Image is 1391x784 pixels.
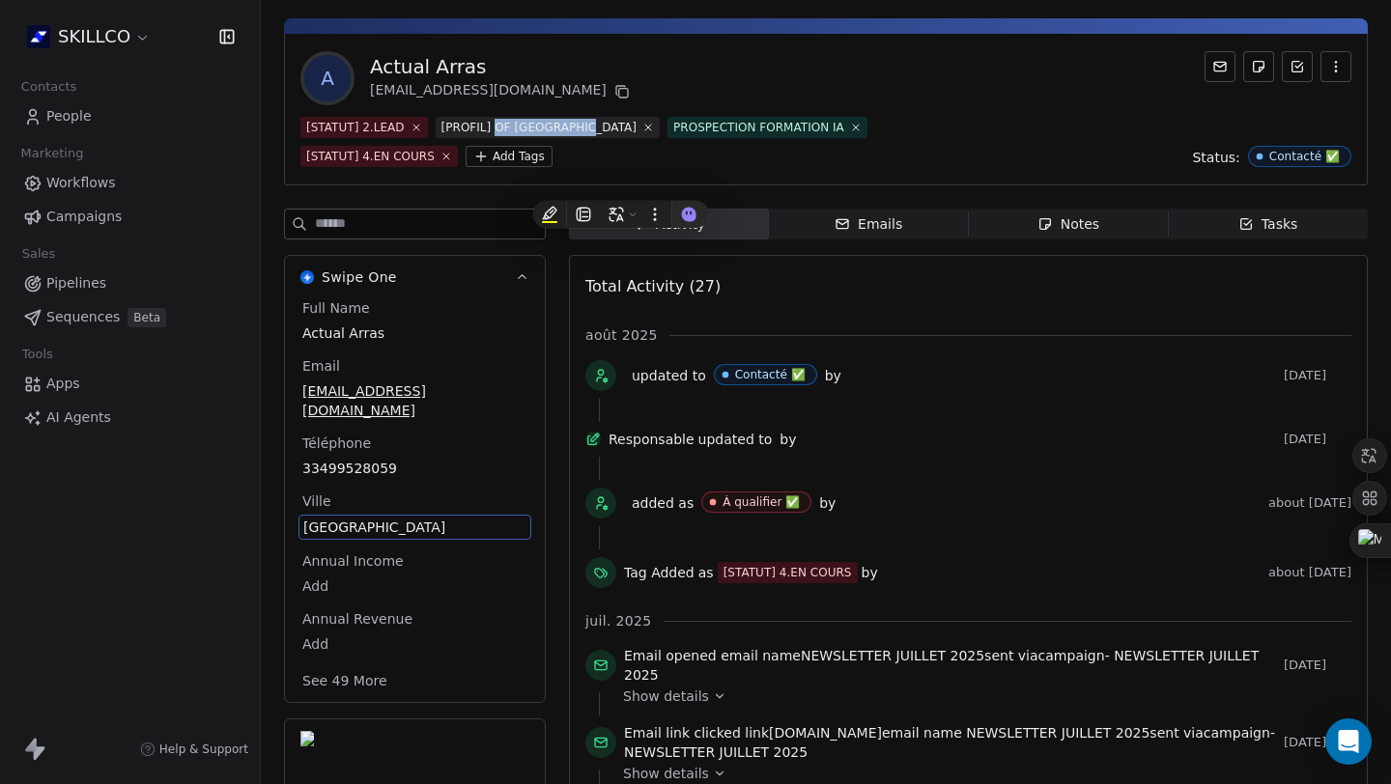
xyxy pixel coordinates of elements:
[298,609,416,629] span: Annual Revenue
[15,267,244,299] a: Pipelines
[46,374,80,394] span: Apps
[46,207,122,227] span: Campaigns
[159,742,248,757] span: Help & Support
[632,493,694,513] span: added as
[15,402,244,434] a: AI Agents
[673,119,844,136] div: PROSPECTION FORMATION IA
[825,366,841,385] span: by
[1192,148,1239,167] span: Status:
[13,139,92,168] span: Marketing
[780,430,796,449] span: by
[15,368,244,400] a: Apps
[466,146,553,167] button: Add Tags
[302,634,527,654] span: Add
[585,611,652,630] span: juil. 2025
[302,576,527,596] span: Add
[862,563,878,582] span: by
[285,256,545,298] button: Swipe OneSwipe One
[140,742,248,757] a: Help & Support
[735,368,806,381] div: Contacté ✅
[1284,735,1351,750] span: [DATE]
[370,80,634,103] div: [EMAIL_ADDRESS][DOMAIN_NAME]
[623,764,709,783] span: Show details
[1268,565,1351,580] span: about [DATE]
[769,725,882,741] span: [DOMAIN_NAME]
[298,356,344,376] span: Email
[698,563,714,582] span: as
[441,119,638,136] div: [PROFIL] OF [GEOGRAPHIC_DATA]
[46,173,116,193] span: Workflows
[724,564,852,581] div: [STATUT] 4.EN COURS
[1037,214,1099,235] div: Notes
[306,148,435,165] div: [STATUT] 4.EN COURS
[1238,214,1298,235] div: Tasks
[624,646,1276,685] span: email name sent via campaign -
[1325,718,1372,765] div: Open Intercom Messenger
[46,106,92,126] span: People
[298,298,374,318] span: Full Name
[322,267,397,287] span: Swipe One
[13,72,85,101] span: Contacts
[15,100,244,132] a: People
[304,55,351,101] span: A
[623,686,1338,706] a: Show details
[306,119,405,136] div: [STATUT] 2.LEAD
[801,648,984,663] span: NEWSLETTER JUILLET 2025
[624,723,1276,762] span: link email name sent via campaign -
[302,323,527,343] span: Actual Arras
[298,551,408,571] span: Annual Income
[128,308,166,327] span: Beta
[298,434,375,453] span: Téléphone
[624,725,741,741] span: Email link clicked
[46,307,120,327] span: Sequences
[698,430,773,449] span: updated to
[14,239,64,268] span: Sales
[15,167,244,199] a: Workflows
[1284,368,1351,383] span: [DATE]
[46,407,111,428] span: AI Agents
[27,25,50,48] img: Skillco%20logo%20icon%20(2).png
[15,201,244,233] a: Campaigns
[1284,658,1351,673] span: [DATE]
[46,273,106,294] span: Pipelines
[285,298,545,702] div: Swipe OneSwipe One
[58,24,130,49] span: SKILLCO
[300,270,314,284] img: Swipe One
[609,430,695,449] span: Responsable
[624,563,695,582] span: Tag Added
[15,301,244,333] a: SequencesBeta
[585,277,721,295] span: Total Activity (27)
[23,20,155,53] button: SKILLCO
[623,764,1338,783] a: Show details
[291,663,399,698] button: See 49 More
[723,495,800,509] div: À qualifier ✅
[585,325,658,345] span: août 2025
[302,381,527,420] span: [EMAIL_ADDRESS][DOMAIN_NAME]
[624,744,808,760] span: NEWSLETTER JUILLET 2025
[624,648,717,663] span: Email opened
[14,340,61,369] span: Tools
[1268,495,1351,511] span: about [DATE]
[370,53,634,80] div: Actual Arras
[1269,150,1340,163] div: Contacté ✅
[632,366,706,385] span: updated to
[1284,432,1351,447] span: [DATE]
[298,491,335,511] span: Ville
[819,493,836,513] span: by
[302,459,527,478] span: 33499528059
[623,686,709,706] span: Show details
[835,214,902,235] div: Emails
[303,518,526,537] span: [GEOGRAPHIC_DATA]
[966,725,1150,741] span: NEWSLETTER JUILLET 2025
